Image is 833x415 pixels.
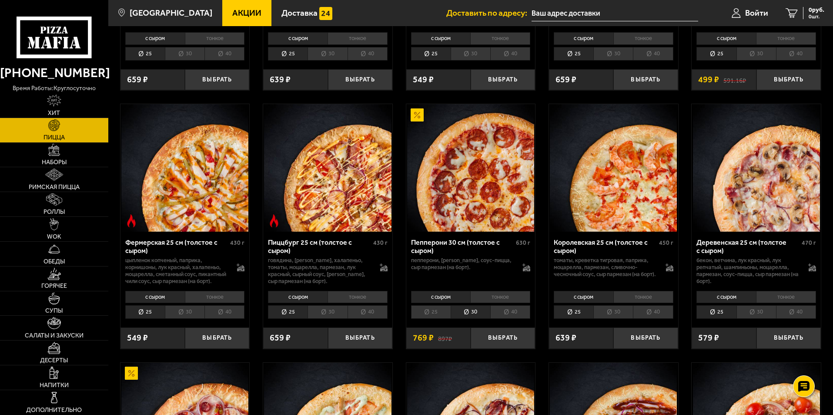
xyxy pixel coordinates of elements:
li: 25 [696,305,736,319]
li: с сыром [411,291,471,303]
a: Королевская 25 см (толстое с сыром) [549,104,678,231]
p: говядина, [PERSON_NAME], халапеньо, томаты, моцарелла, пармезан, лук красный, сырный соус, [PERSO... [268,257,371,285]
div: Пепперони 30 см (толстое с сыром) [411,238,514,255]
li: тонкое [756,32,816,44]
p: пепперони, [PERSON_NAME], соус-пицца, сыр пармезан (на борт). [411,257,514,271]
input: Ваш адрес доставки [532,5,698,21]
button: Выбрать [185,69,249,91]
div: Деревенская 25 см (толстое с сыром) [696,238,800,255]
li: тонкое [185,32,245,44]
img: Острое блюдо [125,214,138,227]
a: Острое блюдоФермерская 25 см (толстое с сыром) [120,104,250,231]
button: Выбрать [471,69,535,91]
span: Доставка [281,9,318,17]
button: Выбрать [328,327,392,349]
span: 430 г [230,239,244,246]
li: с сыром [696,32,756,44]
li: тонкое [185,291,245,303]
span: 549 ₽ [127,334,148,342]
p: цыпленок копченый, паприка, корнишоны, лук красный, халапеньо, моцарелла, сметанный соус, пикантн... [125,257,228,285]
li: 30 [593,47,633,61]
div: Пиццбург 25 см (толстое с сыром) [268,238,371,255]
button: Выбрать [756,69,821,91]
span: 659 ₽ [555,75,576,84]
li: 40 [348,305,388,319]
a: АкционныйПепперони 30 см (толстое с сыром) [406,104,535,231]
button: Выбрать [185,327,249,349]
span: 0 шт. [809,14,824,19]
li: 30 [308,47,347,61]
span: 0 руб. [809,7,824,13]
button: Выбрать [471,327,535,349]
a: Деревенская 25 см (толстое с сыром) [692,104,821,231]
s: 897 ₽ [438,334,452,342]
li: 40 [490,305,530,319]
span: 430 г [373,239,388,246]
li: 30 [165,305,204,319]
span: Войти [745,9,768,17]
span: Римская пицца [29,184,80,190]
li: 30 [736,305,776,319]
li: 25 [696,47,736,61]
div: Фермерская 25 см (толстое с сыром) [125,238,228,255]
img: Деревенская 25 см (толстое с сыром) [693,104,820,231]
span: 549 ₽ [413,75,434,84]
span: 659 ₽ [270,334,291,342]
li: тонкое [756,291,816,303]
li: с сыром [554,32,613,44]
span: 769 ₽ [413,334,434,342]
button: Выбрать [613,327,678,349]
span: 450 г [659,239,673,246]
li: 40 [776,305,816,319]
li: 25 [125,305,165,319]
img: Пепперони 30 см (толстое с сыром) [407,104,534,231]
span: Десерты [40,358,68,364]
li: 30 [308,305,347,319]
img: 15daf4d41897b9f0e9f617042186c801.svg [319,7,332,20]
span: 470 г [802,239,816,246]
p: бекон, ветчина, лук красный, лук репчатый, шампиньоны, моцарелла, пармезан, соус-пицца, сыр парме... [696,257,800,285]
img: Острое блюдо [268,214,281,227]
span: Пицца [43,135,65,141]
span: 499 ₽ [698,75,719,84]
li: с сыром [268,291,328,303]
li: 30 [451,47,490,61]
li: с сыром [125,32,185,44]
img: Королевская 25 см (толстое с сыром) [550,104,677,231]
li: 30 [451,305,490,319]
li: с сыром [411,32,471,44]
li: 25 [554,305,593,319]
button: Выбрать [613,69,678,91]
span: 659 ₽ [127,75,148,84]
li: 40 [776,47,816,61]
li: тонкое [613,32,673,44]
span: 639 ₽ [270,75,291,84]
li: с сыром [268,32,328,44]
li: 25 [125,47,165,61]
div: Королевская 25 см (толстое с сыром) [554,238,657,255]
img: Фермерская 25 см (толстое с сыром) [121,104,248,231]
li: 30 [736,47,776,61]
li: 25 [411,47,451,61]
span: Горячее [41,283,67,289]
li: тонкое [613,291,673,303]
li: с сыром [554,291,613,303]
span: WOK [47,234,61,240]
li: 40 [204,305,244,319]
li: с сыром [125,291,185,303]
span: 579 ₽ [698,334,719,342]
li: 40 [633,47,673,61]
s: 591.16 ₽ [723,75,746,84]
li: 40 [348,47,388,61]
button: Выбрать [328,69,392,91]
img: Акционный [125,367,138,380]
li: 25 [411,305,451,319]
li: 40 [633,305,673,319]
li: 40 [490,47,530,61]
li: с сыром [696,291,756,303]
button: Выбрать [756,327,821,349]
img: Акционный [411,108,424,121]
li: тонкое [328,291,388,303]
span: Обеды [43,259,65,265]
span: 630 г [516,239,530,246]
